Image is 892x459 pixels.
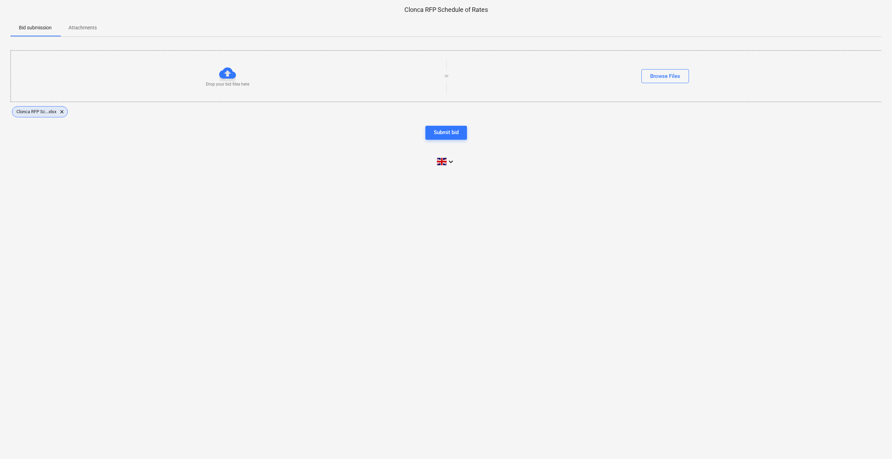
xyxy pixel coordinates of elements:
span: Clonca RFP Sc...xlsx [12,109,60,114]
span: clear [58,108,66,116]
p: Bid submission [19,24,52,31]
button: Browse Files [641,69,689,83]
div: Drop your bid files hereorBrowse Files [10,50,882,102]
i: keyboard_arrow_down [447,158,455,166]
div: Clonca RFP Sc...xlsx [12,106,68,117]
div: Browse Files [650,72,680,81]
p: Attachments [69,24,97,31]
p: Drop your bid files here [206,81,249,87]
p: or [445,73,448,79]
button: Submit bid [425,126,467,140]
p: Clonca RFP Schedule of Rates [10,6,882,14]
div: Submit bid [434,128,459,137]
